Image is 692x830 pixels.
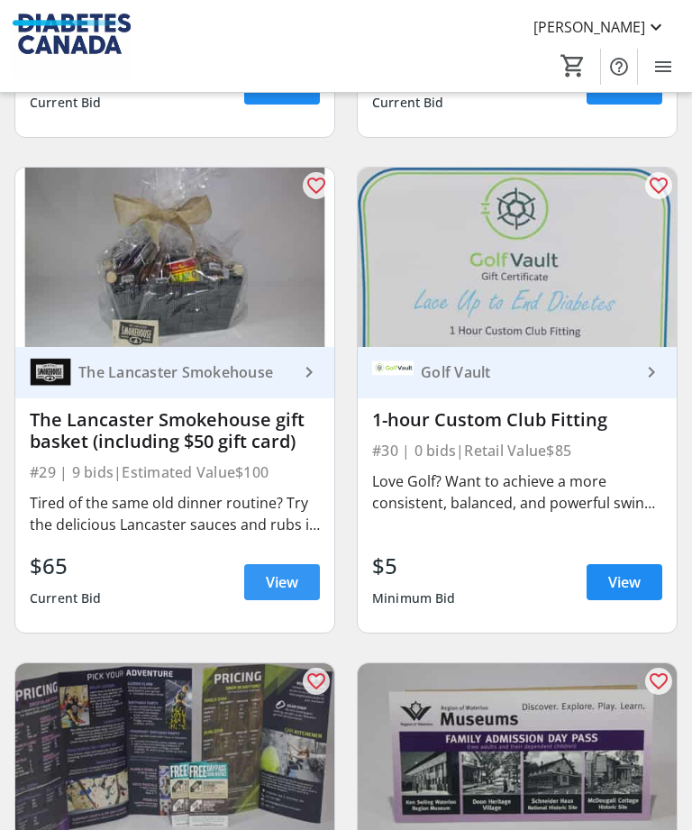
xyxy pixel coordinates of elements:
mat-icon: keyboard_arrow_right [641,361,662,383]
div: Current Bid [30,582,102,615]
div: #30 | 0 bids | Retail Value $85 [372,438,662,463]
div: The Lancaster Smokehouse gift basket (including $50 gift card) [30,409,320,452]
a: The Lancaster SmokehouseThe Lancaster Smokehouse [15,347,334,398]
mat-icon: favorite_outline [305,175,327,196]
button: [PERSON_NAME] [519,13,681,41]
img: Diabetes Canada's Logo [11,13,131,80]
span: [PERSON_NAME] [533,16,645,38]
img: The Lancaster Smokehouse [30,351,71,393]
button: Cart [557,50,589,82]
button: Help [601,49,637,85]
div: #29 | 9 bids | Estimated Value $100 [30,460,320,485]
div: Golf Vault [414,363,641,381]
mat-icon: keyboard_arrow_right [298,361,320,383]
a: View [587,564,662,600]
div: $5 [372,550,456,582]
mat-icon: favorite_outline [648,175,669,196]
a: View [244,564,320,600]
button: Menu [645,49,681,85]
div: Tired of the same old dinner routine? Try the delicious Lancaster sauces and rubs in this gift ba... [30,492,320,535]
span: View [608,571,641,593]
span: View [266,571,298,593]
a: View [587,68,662,105]
a: View [244,68,320,105]
div: Minimum Bid [372,582,456,615]
mat-icon: favorite_outline [648,670,669,692]
img: 1-hour Custom Club Fitting [358,168,677,347]
a: Golf VaultGolf Vault [358,347,677,398]
div: 1-hour Custom Club Fitting [372,409,662,431]
mat-icon: favorite_outline [305,670,327,692]
img: The Lancaster Smokehouse gift basket (including $50 gift card) [15,168,334,347]
div: Current Bid [30,87,102,119]
img: Golf Vault [372,351,414,393]
div: Current Bid [372,87,444,119]
div: $65 [30,550,102,582]
div: Love Golf? Want to achieve a more consistent, balanced, and powerful swing? Then this 1-hour cust... [372,470,662,514]
div: The Lancaster Smokehouse [71,363,298,381]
